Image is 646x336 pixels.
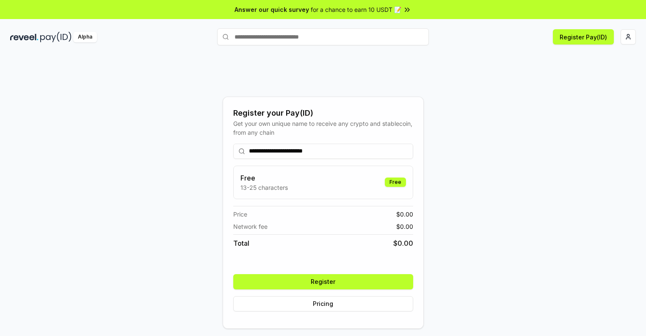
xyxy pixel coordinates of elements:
[240,183,288,192] p: 13-25 characters
[233,274,413,289] button: Register
[235,5,309,14] span: Answer our quick survey
[40,32,72,42] img: pay_id
[10,32,39,42] img: reveel_dark
[396,222,413,231] span: $ 0.00
[73,32,97,42] div: Alpha
[553,29,614,44] button: Register Pay(ID)
[393,238,413,248] span: $ 0.00
[233,222,268,231] span: Network fee
[240,173,288,183] h3: Free
[233,296,413,311] button: Pricing
[385,178,406,187] div: Free
[233,119,413,137] div: Get your own unique name to receive any crypto and stablecoin, from any chain
[233,107,413,119] div: Register your Pay(ID)
[396,210,413,219] span: $ 0.00
[233,238,249,248] span: Total
[311,5,401,14] span: for a chance to earn 10 USDT 📝
[233,210,247,219] span: Price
